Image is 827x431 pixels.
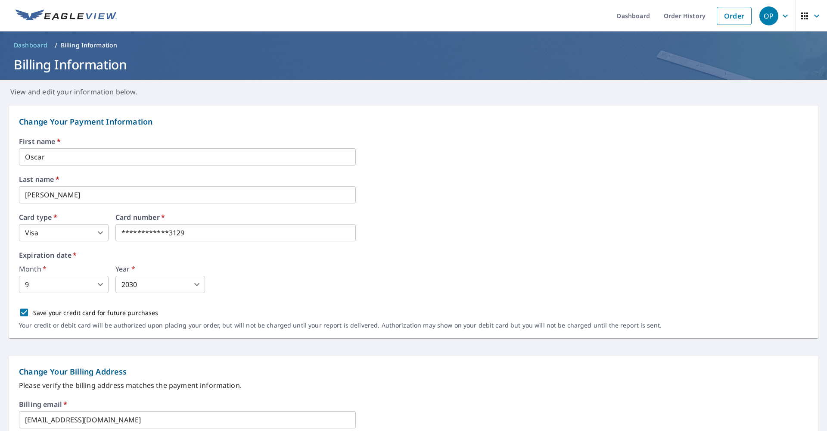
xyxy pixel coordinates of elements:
span: Dashboard [14,41,48,50]
div: Visa [19,224,109,241]
p: Your credit or debit card will be authorized upon placing your order, but will not be charged unt... [19,322,662,329]
div: 2030 [115,276,205,293]
div: OP [759,6,778,25]
nav: breadcrumb [10,38,817,52]
p: Change Your Payment Information [19,116,808,128]
a: Dashboard [10,38,51,52]
label: Expiration date [19,252,808,259]
label: Card number [115,214,356,221]
h1: Billing Information [10,56,817,73]
label: Year [115,265,205,272]
div: 9 [19,276,109,293]
a: Order [717,7,752,25]
label: Billing email [19,401,67,408]
li: / [55,40,57,50]
p: Change Your Billing Address [19,366,808,378]
img: EV Logo [16,9,117,22]
p: Save your credit card for future purchases [33,308,159,317]
p: Billing Information [61,41,118,50]
label: Last name [19,176,808,183]
label: Month [19,265,109,272]
label: First name [19,138,808,145]
label: Card type [19,214,109,221]
p: Please verify the billing address matches the payment information. [19,380,808,390]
